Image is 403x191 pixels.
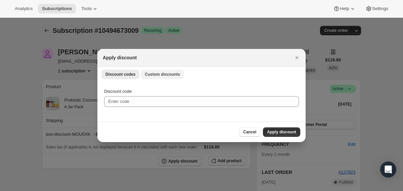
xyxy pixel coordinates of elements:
button: Cancel [239,127,260,137]
span: Settings [372,6,388,11]
button: Settings [361,4,392,13]
span: Help [340,6,349,11]
button: Help [329,4,360,13]
span: Custom discounts [145,72,180,77]
button: Analytics [11,4,37,13]
button: Discount codes [101,70,139,79]
span: Cancel [243,129,256,135]
button: Tools [77,4,102,13]
button: Subscriptions [38,4,76,13]
div: Discount codes [97,81,306,122]
button: Apply discount [263,127,300,137]
button: Close [292,53,302,62]
span: Tools [81,6,92,11]
span: Subscriptions [42,6,72,11]
span: Discount codes [105,72,135,77]
span: Analytics [15,6,33,11]
input: Enter code [104,96,299,107]
div: Open Intercom Messenger [380,162,396,178]
h2: Apply discount [103,54,137,61]
button: Custom discounts [141,70,184,79]
span: Apply discount [267,129,296,135]
span: Discount code [104,89,132,94]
